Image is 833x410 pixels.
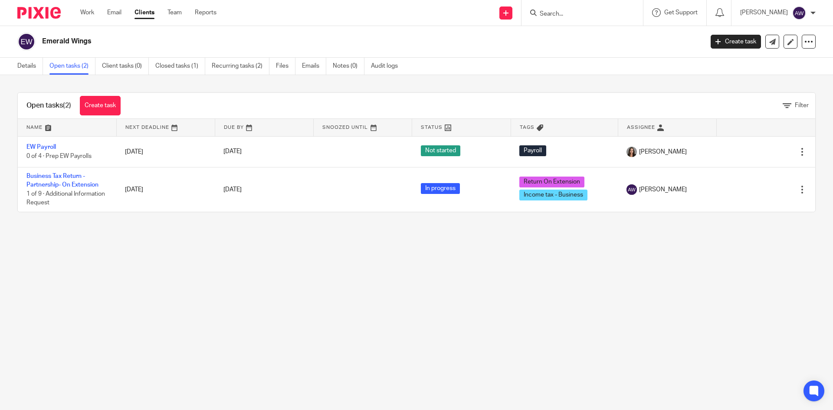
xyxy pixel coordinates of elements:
[371,58,404,75] a: Audit logs
[167,8,182,17] a: Team
[17,58,43,75] a: Details
[102,58,149,75] a: Client tasks (0)
[80,96,121,115] a: Create task
[322,125,368,130] span: Snoozed Until
[539,10,617,18] input: Search
[795,102,809,108] span: Filter
[116,136,215,167] td: [DATE]
[519,145,546,156] span: Payroll
[42,37,567,46] h2: Emerald Wings
[195,8,216,17] a: Reports
[26,191,105,206] span: 1 of 9 · Additional Information Request
[17,33,36,51] img: svg%3E
[519,177,584,187] span: Return On Extension
[639,148,687,156] span: [PERSON_NAME]
[792,6,806,20] img: svg%3E
[80,8,94,17] a: Work
[626,147,637,157] img: headshot%20-%20work.jpg
[26,144,56,150] a: EW Payroll
[212,58,269,75] a: Recurring tasks (2)
[664,10,698,16] span: Get Support
[49,58,95,75] a: Open tasks (2)
[116,167,215,211] td: [DATE]
[421,145,460,156] span: Not started
[639,185,687,194] span: [PERSON_NAME]
[26,101,71,110] h1: Open tasks
[63,102,71,109] span: (2)
[333,58,364,75] a: Notes (0)
[223,187,242,193] span: [DATE]
[711,35,761,49] a: Create task
[421,183,460,194] span: In progress
[520,125,535,130] span: Tags
[740,8,788,17] p: [PERSON_NAME]
[26,153,92,159] span: 0 of 4 · Prep EW Payrolls
[276,58,295,75] a: Files
[155,58,205,75] a: Closed tasks (1)
[421,125,443,130] span: Status
[626,184,637,195] img: svg%3E
[302,58,326,75] a: Emails
[223,149,242,155] span: [DATE]
[26,173,98,188] a: Business Tax Return - Partnership- On Extension
[17,7,61,19] img: Pixie
[134,8,154,17] a: Clients
[519,190,587,200] span: Income tax - Business
[107,8,121,17] a: Email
